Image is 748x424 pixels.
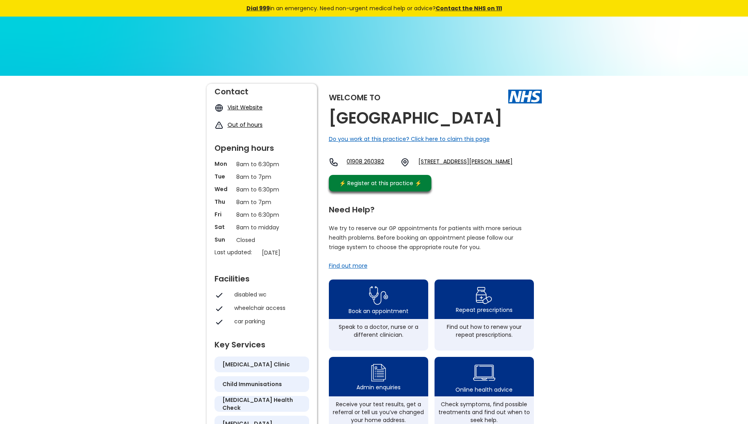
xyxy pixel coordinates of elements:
p: We try to reserve our GP appointments for patients with more serious health problems. Before book... [329,223,522,252]
div: Facilities [215,271,309,283]
p: Last updated: [215,248,258,256]
p: 8am to 6:30pm [236,185,287,194]
a: book appointment icon Book an appointmentSpeak to a doctor, nurse or a different clinician. [329,280,428,351]
h5: [MEDICAL_DATA] health check [222,396,301,412]
a: Find out more [329,262,367,270]
a: 01908 260382 [347,158,394,167]
p: Fri [215,210,232,218]
div: in an emergency. Need non-urgent medical help or advice? [193,4,556,13]
p: Sun [215,236,232,244]
img: repeat prescription icon [476,285,492,306]
div: Key Services [215,337,309,349]
div: Welcome to [329,94,381,101]
a: Contact the NHS on 111 [436,4,502,12]
h5: [MEDICAL_DATA] clinic [222,360,290,368]
h5: child immunisations [222,380,282,388]
img: health advice icon [473,360,495,386]
div: ⚡️ Register at this practice ⚡️ [335,179,426,188]
p: Tue [215,173,232,180]
p: 8am to 7pm [236,198,287,206]
p: 8am to 6:30pm [236,210,287,219]
img: practice location icon [400,158,410,167]
div: Opening hours [215,140,309,152]
div: Repeat prescriptions [456,306,513,314]
a: Out of hours [228,121,263,129]
img: globe icon [215,103,224,113]
div: Check symptoms, find possible treatments and find out when to seek help. [438,400,530,424]
div: Receive your test results, get a referral or tell us you’ve changed your home address. [333,400,424,424]
div: car parking [234,317,305,325]
p: 8am to midday [236,223,287,232]
h2: [GEOGRAPHIC_DATA] [329,109,502,127]
div: Book an appointment [349,307,409,315]
img: book appointment icon [369,284,388,307]
p: [DATE] [262,248,313,257]
a: repeat prescription iconRepeat prescriptionsFind out how to renew your repeat prescriptions. [435,280,534,351]
a: [STREET_ADDRESS][PERSON_NAME] [418,158,513,167]
a: Visit Website [228,103,263,111]
a: Dial 999 [246,4,270,12]
img: admin enquiry icon [370,362,387,383]
img: telephone icon [329,158,338,167]
div: Find out how to renew your repeat prescriptions. [438,323,530,339]
p: Mon [215,160,232,168]
p: 8am to 6:30pm [236,160,287,169]
img: The NHS logo [508,90,542,103]
a: ⚡️ Register at this practice ⚡️ [329,175,431,191]
div: Need Help? [329,202,534,214]
p: Closed [236,236,287,244]
div: wheelchair access [234,304,305,312]
div: Online health advice [455,386,513,394]
p: Sat [215,223,232,231]
div: disabled wc [234,291,305,298]
div: Speak to a doctor, nurse or a different clinician. [333,323,424,339]
div: Admin enquiries [356,383,401,391]
a: Do you work at this practice? Click here to claim this page [329,135,490,143]
div: Contact [215,84,309,96]
p: Thu [215,198,232,206]
p: 8am to 7pm [236,173,287,181]
img: exclamation icon [215,121,224,130]
p: Wed [215,185,232,193]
